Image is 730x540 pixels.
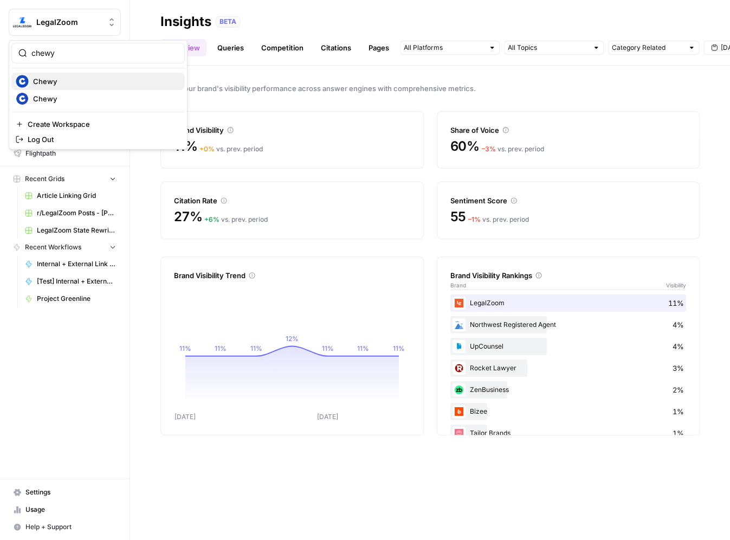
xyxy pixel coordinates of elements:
input: Category Related [612,42,683,53]
div: LegalZoom [450,294,687,312]
span: Create Workspace [28,119,176,130]
div: vs. prev. period [204,215,268,224]
a: Queries [211,39,250,56]
div: Sentiment Score [450,195,687,206]
div: UpCounsel [450,338,687,355]
input: Search Workspaces [31,48,178,59]
a: LegalZoom State Rewrites INC [20,222,121,239]
span: r/LegalZoom Posts - [PERSON_NAME] [37,208,116,218]
a: Usage [9,501,121,518]
span: 60% [450,138,480,155]
button: Recent Workflows [9,239,121,255]
span: 11% [668,298,684,308]
a: Overview [160,39,206,56]
span: 55 [450,208,467,226]
span: 1% [673,406,684,417]
span: Project Greenline [37,294,116,304]
span: Settings [25,487,116,497]
a: Article Linking Grid [20,187,121,204]
div: Northwest Registered Agent [450,316,687,333]
span: – 1 % [468,215,481,223]
div: Rocket Lawyer [450,359,687,377]
a: Log Out [11,132,185,147]
span: – 3 % [482,145,496,153]
tspan: 11% [321,344,333,352]
button: Help + Support [9,518,121,536]
img: vi2t3f78ykj3o7zxmpdx6ktc445p [453,297,466,310]
div: Share of Voice [450,125,687,136]
img: iwsidrw32akmgf5occxm06u3l1z1 [453,427,466,440]
div: Insights [160,13,211,30]
div: Citation Rate [174,195,410,206]
img: Chewy Logo [16,92,29,105]
a: [Test] Internal + External Link Addition [20,273,121,290]
a: r/LegalZoom Posts - [PERSON_NAME] [20,204,121,222]
span: 1% [673,428,684,439]
a: Settings [9,484,121,501]
button: Recent Grids [9,171,121,187]
span: Flightpath [25,149,116,158]
span: 27% [174,208,202,226]
span: Visibility [666,281,686,290]
div: vs. prev. period [199,144,263,154]
span: 3% [673,363,684,374]
span: Chewy [33,76,176,87]
span: Help + Support [25,522,116,532]
div: vs. prev. period [482,144,544,154]
span: Chewy [33,93,176,104]
span: + 0 % [199,145,215,153]
span: 4% [673,341,684,352]
span: 2% [673,384,684,395]
a: Competition [255,39,310,56]
img: v5wz5zyu1c1sv4bzt59sqeo3cnhl [453,340,466,353]
div: ZenBusiness [450,381,687,398]
tspan: 11% [215,344,227,352]
span: [Test] Internal + External Link Addition [37,277,116,286]
span: Track your brand's visibility performance across answer engines with comprehensive metrics. [160,83,700,94]
img: 1f1sma7jkn821yjz7meqkm6o3qm7 [453,318,466,331]
a: Flightpath [9,145,121,162]
tspan: 11% [357,344,369,352]
div: vs. prev. period [468,215,529,224]
img: 05m09w22jc6cxach36uo5q7oe4kr [453,383,466,396]
img: qszbc6osaa8qwsi03k0p5g62fq30 [453,405,466,418]
tspan: [DATE] [317,413,338,421]
span: Log Out [28,134,176,145]
tspan: 12% [286,334,299,342]
div: Brand Visibility [174,125,410,136]
span: Article Linking Grid [37,191,116,201]
a: Pages [362,39,396,56]
span: 4% [673,319,684,330]
img: 8jexbe5v5yjdv4j390kjuzd6ivo2 [453,362,466,375]
input: All Topics [508,42,588,53]
img: LegalZoom Logo [12,12,32,32]
span: LegalZoom [36,17,102,28]
span: Brand [450,281,466,290]
div: BETA [216,16,240,27]
tspan: 11% [179,344,191,352]
tspan: [DATE] [175,413,196,421]
div: Bizee [450,403,687,420]
span: Recent Workflows [25,242,81,252]
span: Internal + External Link Addition [37,259,116,269]
span: LegalZoom State Rewrites INC [37,226,116,235]
span: Usage [25,505,116,515]
a: Citations [314,39,358,56]
div: Workspace: LegalZoom [9,40,188,150]
a: Create Workspace [11,117,185,132]
div: Tailor Brands [450,425,687,442]
span: Recent Grids [25,174,64,184]
div: Brand Visibility Rankings [450,270,687,281]
button: Workspace: LegalZoom [9,9,121,36]
tspan: 11% [250,344,262,352]
span: + 6 % [204,215,219,223]
div: Brand Visibility Trend [174,270,410,281]
tspan: 11% [393,344,405,352]
img: Chewy Logo [16,75,29,88]
a: Internal + External Link Addition [20,255,121,273]
input: All Platforms [404,42,484,53]
a: Project Greenline [20,290,121,307]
